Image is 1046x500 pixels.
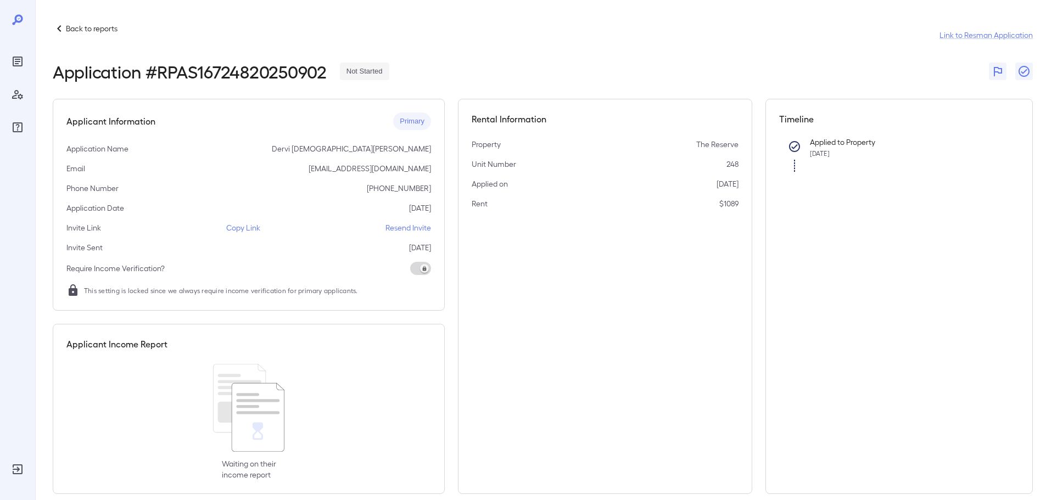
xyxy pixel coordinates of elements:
[53,61,327,81] h2: Application # RPAS16724820250902
[472,113,739,126] h5: Rental Information
[66,263,165,274] p: Require Income Verification?
[9,119,26,136] div: FAQ
[409,242,431,253] p: [DATE]
[66,338,167,351] h5: Applicant Income Report
[472,159,516,170] p: Unit Number
[810,149,830,157] span: [DATE]
[717,178,739,189] p: [DATE]
[66,183,119,194] p: Phone Number
[726,159,739,170] p: 248
[340,66,389,77] span: Not Started
[66,163,85,174] p: Email
[66,23,118,34] p: Back to reports
[393,116,431,127] span: Primary
[385,222,431,233] p: Resend Invite
[719,198,739,209] p: $1089
[66,242,103,253] p: Invite Sent
[84,285,358,296] span: This setting is locked since we always require income verification for primary applicants.
[472,178,508,189] p: Applied on
[409,203,431,214] p: [DATE]
[472,139,501,150] p: Property
[272,143,431,154] p: Dervi [DEMOGRAPHIC_DATA][PERSON_NAME]
[696,139,739,150] p: The Reserve
[9,460,26,478] div: Log Out
[9,86,26,103] div: Manage Users
[810,137,1002,148] p: Applied to Property
[66,203,124,214] p: Application Date
[1015,63,1033,80] button: Close Report
[989,63,1006,80] button: Flag Report
[66,222,101,233] p: Invite Link
[222,458,276,480] p: Waiting on their income report
[226,222,260,233] p: Copy Link
[9,53,26,70] div: Reports
[472,198,488,209] p: Rent
[309,163,431,174] p: [EMAIL_ADDRESS][DOMAIN_NAME]
[367,183,431,194] p: [PHONE_NUMBER]
[66,143,128,154] p: Application Name
[939,30,1033,41] a: Link to Resman Application
[779,113,1020,126] h5: Timeline
[66,115,155,128] h5: Applicant Information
